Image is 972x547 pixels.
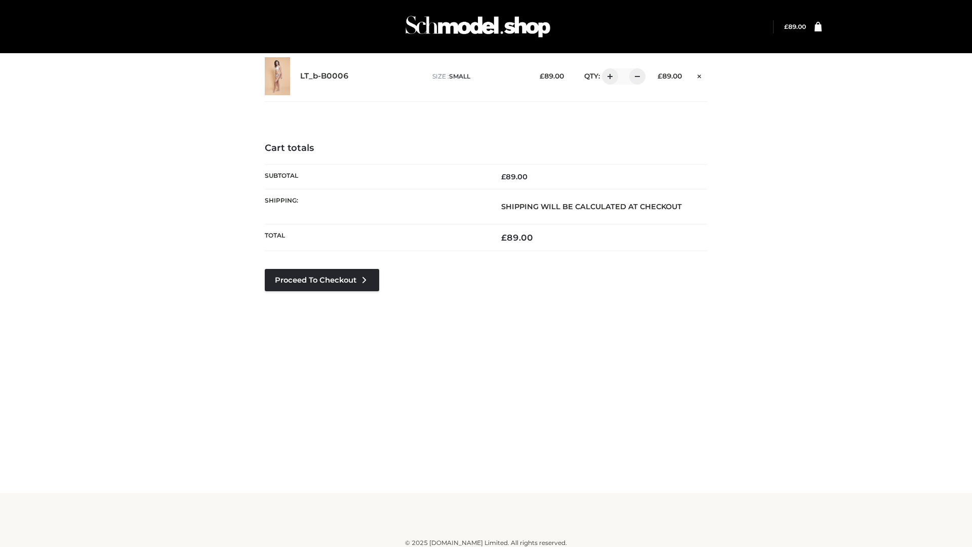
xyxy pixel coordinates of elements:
[265,164,486,189] th: Subtotal
[540,72,564,80] bdi: 89.00
[658,72,682,80] bdi: 89.00
[300,71,349,81] a: LT_b-B0006
[784,23,788,30] span: £
[540,72,544,80] span: £
[265,269,379,291] a: Proceed to Checkout
[501,172,528,181] bdi: 89.00
[265,189,486,224] th: Shipping:
[784,23,806,30] bdi: 89.00
[501,232,533,243] bdi: 89.00
[501,172,506,181] span: £
[402,7,554,47] img: Schmodel Admin 964
[784,23,806,30] a: £89.00
[692,68,707,82] a: Remove this item
[265,224,486,251] th: Total
[449,72,470,80] span: SMALL
[658,72,662,80] span: £
[265,143,707,154] h4: Cart totals
[501,202,682,211] strong: Shipping will be calculated at checkout
[501,232,507,243] span: £
[574,68,642,85] div: QTY:
[265,57,290,95] img: LT_b-B0006 - SMALL
[432,72,524,81] p: size :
